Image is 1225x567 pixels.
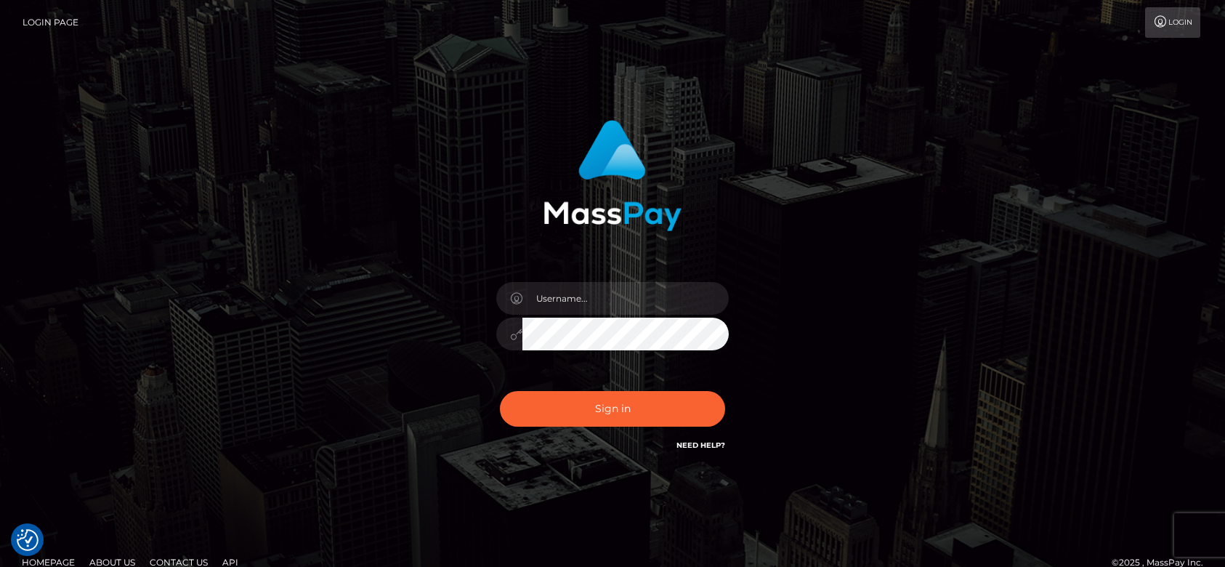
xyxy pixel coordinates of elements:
a: Login [1145,7,1200,38]
a: Login Page [23,7,78,38]
button: Sign in [500,391,725,427]
a: Need Help? [676,441,725,450]
button: Consent Preferences [17,529,39,551]
img: Revisit consent button [17,529,39,551]
img: MassPay Login [543,120,682,231]
input: Username... [522,282,729,315]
